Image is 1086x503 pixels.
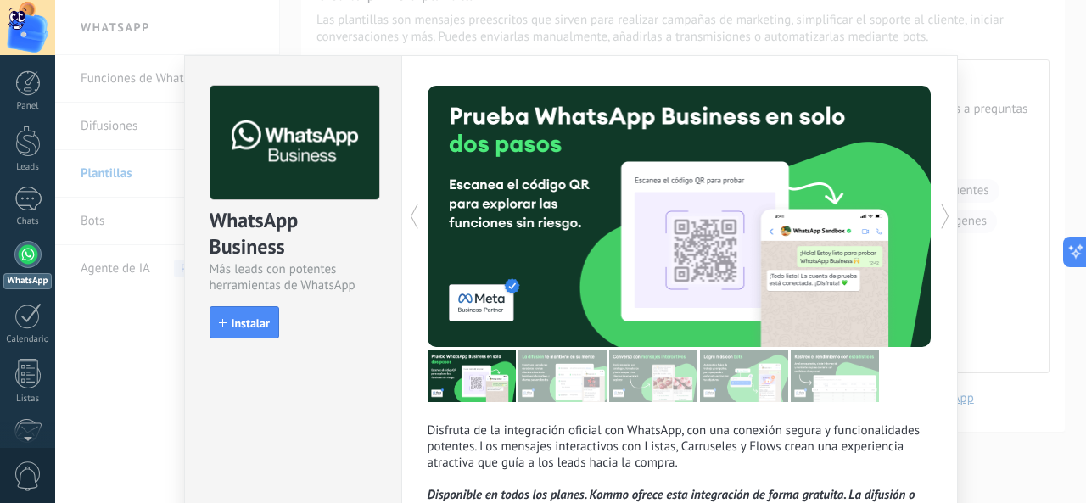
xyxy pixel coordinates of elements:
img: tour_image_cc27419dad425b0ae96c2716632553fa.png [518,350,607,402]
span: Instalar [232,317,270,329]
div: Listas [3,394,53,405]
img: logo_main.png [210,86,379,200]
div: Panel [3,101,53,112]
img: tour_image_1009fe39f4f058b759f0df5a2b7f6f06.png [609,350,697,402]
div: WhatsApp [3,273,52,289]
div: Chats [3,216,53,227]
img: tour_image_cc377002d0016b7ebaeb4dbe65cb2175.png [791,350,879,402]
img: tour_image_7a4924cebc22ed9e3259523e50fe4fd6.png [428,350,516,402]
img: tour_image_62c9952fc9cf984da8d1d2aa2c453724.png [700,350,788,402]
div: WhatsApp Business [210,207,377,261]
div: Calendario [3,334,53,345]
button: Instalar [210,306,279,338]
div: Leads [3,162,53,173]
div: Más leads con potentes herramientas de WhatsApp [210,261,377,293]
